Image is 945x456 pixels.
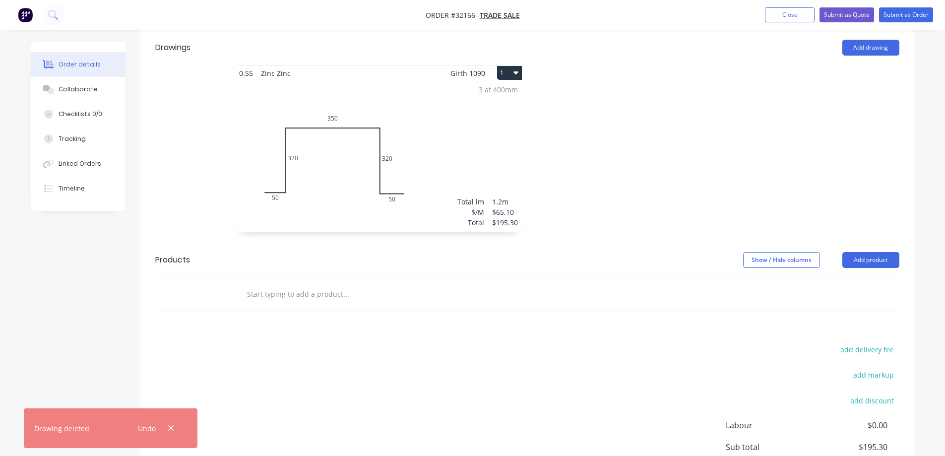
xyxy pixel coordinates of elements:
[457,217,484,228] div: Total
[879,7,933,22] button: Submit as Order
[492,217,518,228] div: $195.30
[257,66,295,80] span: Zinc Zinc
[155,254,190,266] div: Products
[59,159,101,168] div: Linked Orders
[31,151,126,176] button: Linked Orders
[247,284,445,304] input: Start typing to add a product...
[426,10,480,20] span: Order #32166 -
[492,196,518,207] div: 1.2m
[457,196,484,207] div: Total lm
[132,422,161,435] button: Undo
[18,7,33,22] img: Factory
[842,40,899,56] button: Add drawing
[835,343,899,356] button: add delivery fee
[59,60,101,69] div: Order details
[848,368,899,382] button: add markup
[814,441,887,453] span: $195.30
[155,42,190,54] div: Drawings
[497,66,522,80] button: 1
[814,419,887,431] span: $0.00
[34,423,89,434] div: Drawing deleted
[726,419,814,431] span: Labour
[479,84,518,95] div: 3 at 400mm
[59,110,102,119] div: Checklists 0/0
[59,134,86,143] div: Tracking
[845,393,899,407] button: add discount
[31,176,126,201] button: Timeline
[235,80,522,232] div: 050320350320503 at 400mmTotal lm$/MTotal1.2m$65.10$195.30
[59,85,98,94] div: Collaborate
[235,66,257,80] span: 0.55
[31,102,126,127] button: Checklists 0/0
[842,252,899,268] button: Add product
[59,184,85,193] div: Timeline
[450,66,485,80] span: Girth 1090
[765,7,815,22] button: Close
[480,10,520,20] a: TRADE SALE
[819,7,874,22] button: Submit as Quote
[31,77,126,102] button: Collaborate
[743,252,820,268] button: Show / Hide columns
[31,52,126,77] button: Order details
[726,441,814,453] span: Sub total
[492,207,518,217] div: $65.10
[31,127,126,151] button: Tracking
[457,207,484,217] div: $/M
